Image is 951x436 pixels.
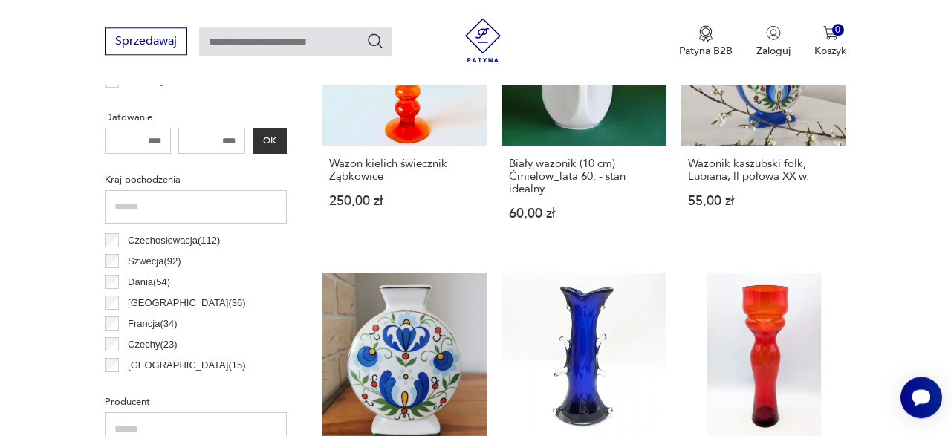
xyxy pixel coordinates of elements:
[509,207,660,220] p: 60,00 zł
[679,44,733,58] p: Patyna B2B
[366,32,384,50] button: Szukaj
[128,295,245,311] p: [GEOGRAPHIC_DATA] ( 36 )
[814,25,846,58] button: 0Koszyk
[128,232,220,249] p: Czechosłowacja ( 112 )
[105,37,187,48] a: Sprzedawaj
[688,157,840,183] h3: Wazonik kaszubski folk, Lubiana, ll połowa XX w.
[679,25,733,58] a: Ikona medaluPatyna B2B
[832,24,845,36] div: 0
[128,316,178,332] p: Francja ( 34 )
[698,25,713,42] img: Ikona medalu
[900,377,942,418] iframe: Smartsupp widget button
[105,109,287,126] p: Datowanie
[461,18,505,62] img: Patyna - sklep z meblami i dekoracjami vintage
[756,25,791,58] button: Zaloguj
[105,27,187,55] button: Sprzedawaj
[128,253,181,270] p: Szwecja ( 92 )
[823,25,838,40] img: Ikona koszyka
[329,195,481,207] p: 250,00 zł
[766,25,781,40] img: Ikonka użytkownika
[756,44,791,58] p: Zaloguj
[128,357,245,374] p: [GEOGRAPHIC_DATA] ( 15 )
[688,195,840,207] p: 55,00 zł
[105,172,287,188] p: Kraj pochodzenia
[128,274,170,290] p: Dania ( 54 )
[509,157,660,195] h3: Biały wazonik (10 cm) Ćmielów_lata 60. - stan idealny
[329,157,481,183] h3: Wazon kielich świecznik Ząbkowice
[253,128,287,154] button: OK
[679,25,733,58] button: Patyna B2B
[105,394,287,410] p: Producent
[814,44,846,58] p: Koszyk
[128,336,178,353] p: Czechy ( 23 )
